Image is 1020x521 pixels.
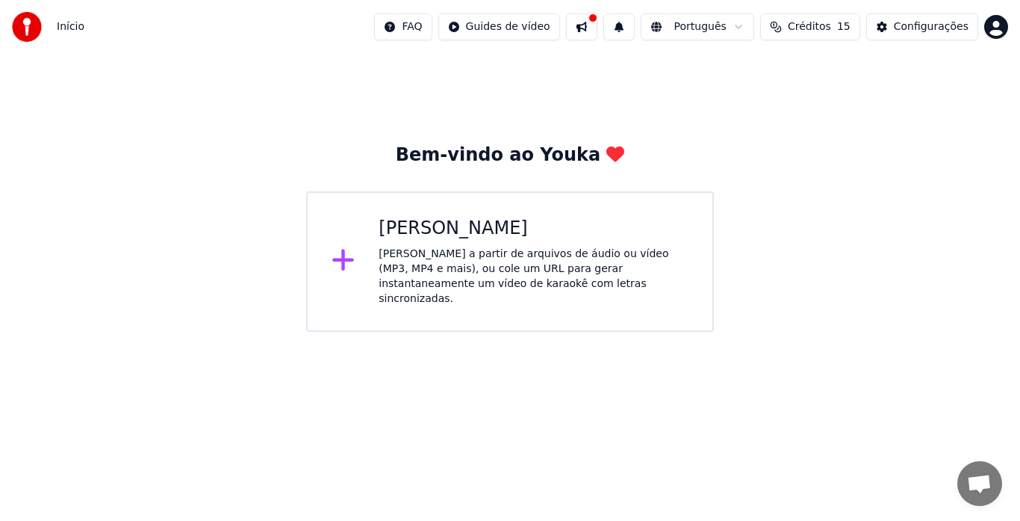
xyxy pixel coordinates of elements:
div: Bate-papo aberto [957,461,1002,506]
img: youka [12,12,42,42]
span: 15 [837,19,850,34]
span: Créditos [788,19,831,34]
button: Configurações [866,13,978,40]
div: [PERSON_NAME] a partir de arquivos de áudio ou vídeo (MP3, MP4 e mais), ou cole um URL para gerar... [379,247,688,306]
button: FAQ [374,13,432,40]
div: Bem-vindo ao Youka [396,144,624,167]
div: [PERSON_NAME] [379,217,688,241]
div: Configurações [894,19,968,34]
button: Créditos15 [760,13,860,40]
button: Guides de vídeo [438,13,560,40]
span: Início [57,19,84,34]
nav: breadcrumb [57,19,84,34]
